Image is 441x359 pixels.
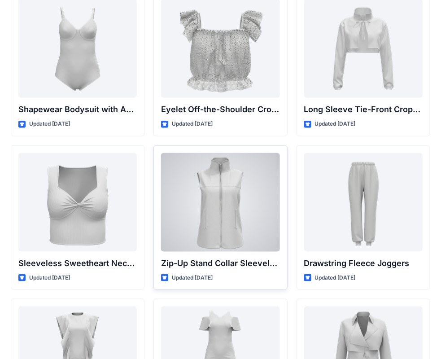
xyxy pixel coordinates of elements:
[304,153,423,252] a: Drawstring Fleece Joggers
[18,257,137,270] p: Sleeveless Sweetheart Neck Twist-Front Crop Top
[29,119,70,129] p: Updated [DATE]
[172,273,213,283] p: Updated [DATE]
[172,119,213,129] p: Updated [DATE]
[161,103,279,116] p: Eyelet Off-the-Shoulder Crop Top with Ruffle Straps
[315,273,356,283] p: Updated [DATE]
[18,153,137,252] a: Sleeveless Sweetheart Neck Twist-Front Crop Top
[29,273,70,283] p: Updated [DATE]
[304,103,423,116] p: Long Sleeve Tie-Front Cropped Shrug
[18,103,137,116] p: Shapewear Bodysuit with Adjustable Straps
[304,257,423,270] p: Drawstring Fleece Joggers
[161,257,279,270] p: Zip-Up Stand Collar Sleeveless Vest
[161,153,279,252] a: Zip-Up Stand Collar Sleeveless Vest
[315,119,356,129] p: Updated [DATE]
